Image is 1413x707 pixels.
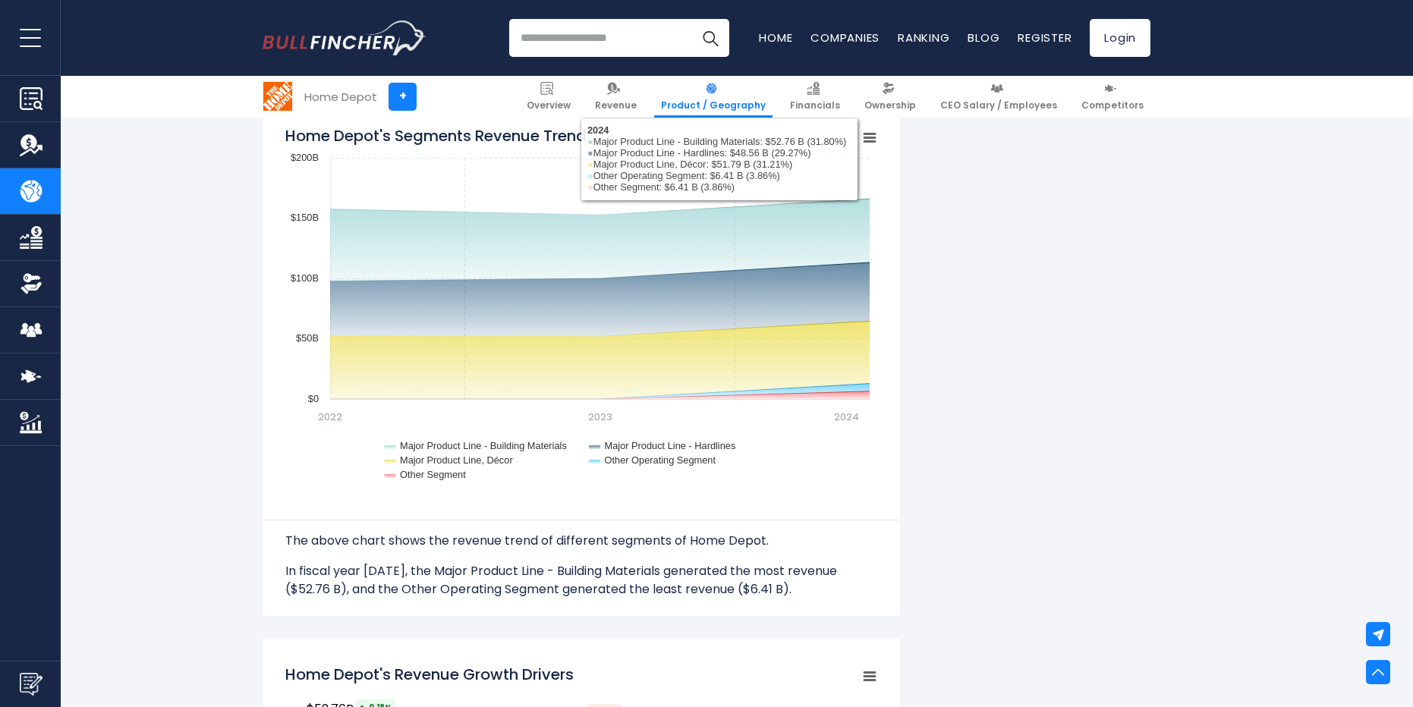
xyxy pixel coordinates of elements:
[263,20,426,55] a: Go to homepage
[291,212,319,223] text: $150B
[898,30,949,46] a: Ranking
[285,125,587,146] tspan: Home Depot's Segments Revenue Trend
[1018,30,1072,46] a: Register
[968,30,999,46] a: Blog
[520,76,577,118] a: Overview
[296,332,319,344] text: $50B
[654,76,773,118] a: Product / Geography
[940,99,1057,112] span: CEO Salary / Employees
[790,99,840,112] span: Financials
[933,76,1064,118] a: CEO Salary / Employees
[285,562,877,599] p: In fiscal year [DATE], the Major Product Line - Building Materials generated the most revenue ($5...
[810,30,880,46] a: Companies
[834,410,859,424] text: 2024
[291,152,319,163] text: $200B
[400,454,513,466] text: Major Product Line, Décor
[291,272,319,284] text: $100B
[285,532,877,550] p: The above chart shows the revenue trend of different segments of Home Depot.
[858,76,923,118] a: Ownership
[588,410,612,424] text: 2023
[263,20,426,55] img: Bullfincher logo
[1090,19,1150,57] a: Login
[1075,76,1150,118] a: Competitors
[263,82,292,111] img: HD logo
[285,118,877,497] svg: Home Depot's Segments Revenue Trend
[605,454,716,466] text: Other Operating Segment
[595,99,637,112] span: Revenue
[285,664,574,685] tspan: Home Depot's Revenue Growth Drivers
[783,76,847,118] a: Financials
[1081,99,1144,112] span: Competitors
[304,88,377,105] div: Home Depot
[661,99,766,112] span: Product / Geography
[527,99,571,112] span: Overview
[389,83,417,111] a: +
[400,440,567,451] text: Major Product Line - Building Materials
[691,19,729,57] button: Search
[400,469,466,480] text: Other Segment
[588,76,644,118] a: Revenue
[318,410,342,424] text: 2022
[20,272,42,295] img: Ownership
[864,99,916,112] span: Ownership
[308,393,319,404] text: $0
[605,440,736,451] text: Major Product Line - Hardlines
[759,30,792,46] a: Home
